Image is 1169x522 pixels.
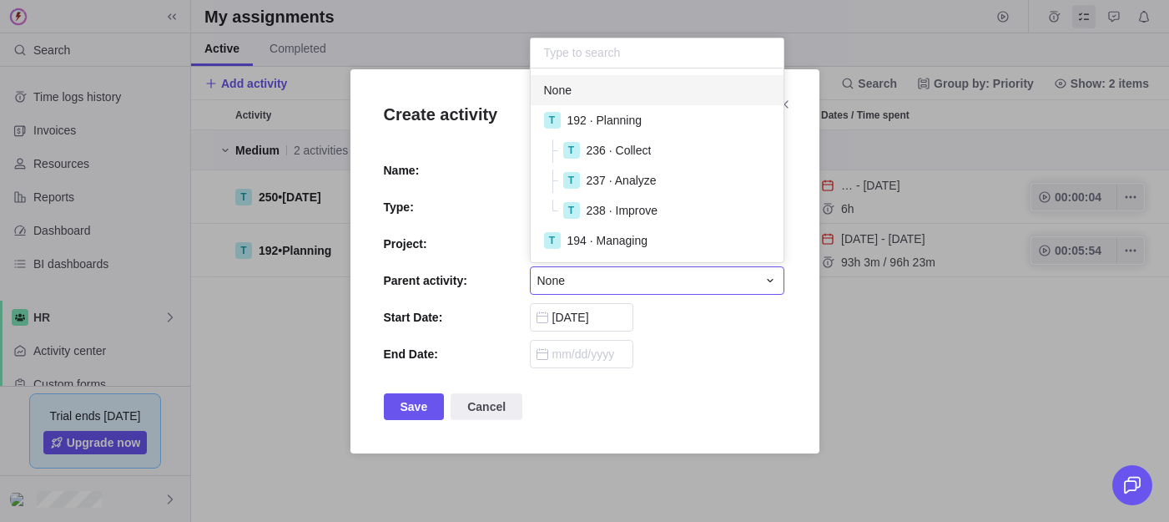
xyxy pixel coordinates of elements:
input: Type to search [531,38,784,68]
div: T [563,202,580,219]
div: grid [531,68,784,262]
span: 236 · Collect [587,142,652,159]
div: T [544,232,561,249]
span: 238 · Improve [587,202,658,219]
span: 194 · Managing [567,232,648,249]
div: Create activity [350,69,819,454]
div: T [563,142,580,159]
span: 237 · Analyze [587,172,657,189]
span: None [537,272,565,289]
span: None [544,82,572,99]
div: T [563,172,580,189]
span: 192 · Planning [567,112,642,129]
div: T [544,112,561,129]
